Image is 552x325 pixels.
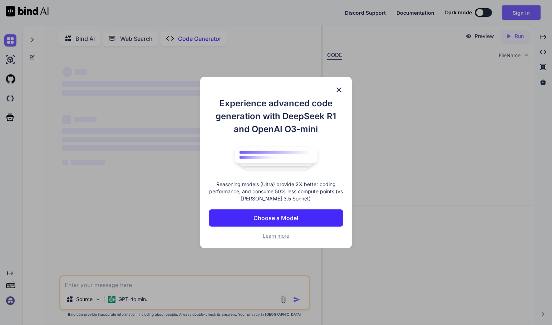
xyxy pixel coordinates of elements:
p: Choose a Model [253,214,298,222]
h1: Experience advanced code generation with DeepSeek R1 and OpenAI O3-mini [209,97,344,136]
span: Learn more [263,233,289,239]
img: close [335,86,343,94]
p: Reasoning models (Ultra) provide 2X better coding performance, and consume 50% less compute point... [209,181,344,202]
button: Choose a Model [209,209,344,227]
img: bind logo [230,143,322,174]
